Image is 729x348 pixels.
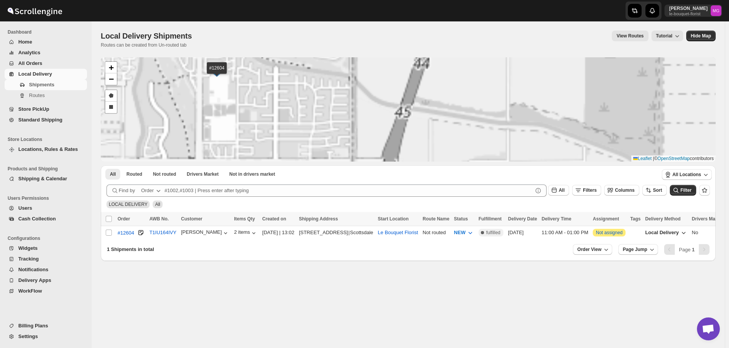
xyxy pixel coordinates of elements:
span: Order View [577,246,602,253]
span: WorkFlow [18,288,42,294]
button: Delivery Apps [5,275,87,286]
button: Notifications [5,264,87,275]
span: Filters [583,188,597,193]
div: Not routed [423,229,449,236]
span: Created on [262,216,286,222]
button: Local Delivery [640,227,692,239]
button: 2 items [234,229,258,237]
span: Delivery Date [508,216,537,222]
span: − [109,74,114,84]
button: All [548,185,569,196]
span: Shipping & Calendar [18,176,67,181]
a: Zoom out [105,73,117,85]
span: Locations, Rules & Rates [18,146,78,152]
button: #12604 [118,229,134,236]
div: Open chat [697,317,720,340]
span: 1 Shipments in total [107,246,154,252]
button: Locations, Rules & Rates [5,144,87,155]
span: Sort [653,188,662,193]
img: Marker [211,68,223,77]
button: Not assigned [596,230,623,235]
div: 11:00 AM - 01:00 PM [542,229,588,236]
a: Zoom in [105,62,117,73]
button: Billing Plans [5,320,87,331]
span: LOCAL DELIVERY [109,202,147,207]
span: Filter [681,188,692,193]
div: [STREET_ADDRESS] [299,229,348,236]
span: Not in drivers market [229,171,275,177]
p: le-bouquet-florist [669,11,708,16]
span: All [110,171,116,177]
span: Shipping Address [299,216,338,222]
span: + [109,63,114,72]
span: Items Qty [234,216,255,222]
button: Settings [5,331,87,342]
span: Find by [119,187,135,194]
button: Cash Collection [5,214,87,224]
span: Settings [18,333,38,339]
span: Local Delivery Shipments [101,32,192,40]
span: Local Delivery [18,71,52,77]
button: All [105,169,120,180]
span: Drivers Market [692,216,724,222]
a: Draw a polygon [105,90,117,102]
button: view route [612,31,648,41]
button: Tutorial [652,31,683,41]
span: Order [118,216,130,222]
span: All [559,188,564,193]
button: Users [5,203,87,214]
span: Columns [615,188,634,193]
span: Start Location [378,216,409,222]
button: T1IU164IVY [149,230,176,235]
button: NEW [449,227,478,239]
span: fulfilled [486,230,500,236]
span: Page Jump [623,246,647,253]
span: Store PickUp [18,106,49,112]
span: Configurations [8,235,88,241]
div: #12604 [118,230,134,236]
div: [DATE] | 13:02 [262,229,294,236]
button: Home [5,37,87,47]
span: Tracking [18,256,39,262]
span: Users Permissions [8,195,88,201]
span: Status [454,216,468,222]
a: Leaflet [633,156,652,161]
a: OpenStreetMap [658,156,690,161]
span: Cash Collection [18,216,56,222]
span: Routed [126,171,142,177]
button: Shipments [5,79,87,90]
span: Delivery Method [645,216,681,222]
span: Local Delivery [645,230,679,235]
span: Users [18,205,32,211]
span: Home [18,39,32,45]
p: [PERSON_NAME] [669,5,708,11]
span: Notifications [18,267,48,272]
button: Claimable [182,169,223,180]
span: Drivers Market [187,171,218,177]
span: All Orders [18,60,42,66]
span: Tags [630,216,640,222]
button: Un-claimable [225,169,280,180]
input: #1002,#1003 | Press enter after typing [165,185,533,197]
span: Not routed [153,171,176,177]
button: Map action label [686,31,716,41]
button: Sort [642,185,667,196]
span: Melody Gluth [711,5,721,16]
span: Store Locations [8,136,88,142]
div: Order [141,187,154,194]
button: Filter [670,185,696,196]
button: Page Jump [618,244,658,255]
span: Delivery Time [542,216,571,222]
button: Routed [122,169,147,180]
span: Standard Shipping [18,117,63,123]
span: AWB No. [149,216,169,222]
span: Widgets [18,245,37,251]
b: 1 [692,247,695,253]
button: Widgets [5,243,87,254]
span: Customer [181,216,202,222]
span: Dashboard [8,29,88,35]
span: Billing Plans [18,323,48,329]
button: Filters [572,185,601,196]
span: Assignment [593,216,619,222]
text: MG [713,8,719,13]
